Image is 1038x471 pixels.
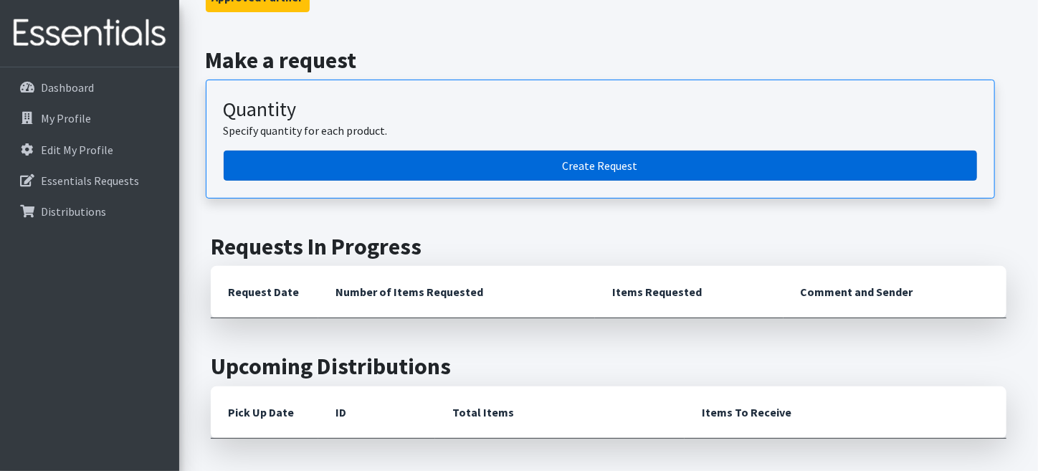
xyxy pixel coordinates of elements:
[211,386,318,439] th: Pick Up Date
[6,197,173,226] a: Distributions
[41,80,94,95] p: Dashboard
[41,143,113,157] p: Edit My Profile
[6,73,173,102] a: Dashboard
[435,386,685,439] th: Total Items
[6,166,173,195] a: Essentials Requests
[318,266,595,318] th: Number of Items Requested
[318,386,435,439] th: ID
[211,353,1006,380] h2: Upcoming Distributions
[784,266,1006,318] th: Comment and Sender
[41,204,106,219] p: Distributions
[595,266,784,318] th: Items Requested
[224,97,977,122] h3: Quantity
[206,47,1012,74] h2: Make a request
[685,386,1006,439] th: Items To Receive
[41,111,91,125] p: My Profile
[211,266,318,318] th: Request Date
[6,9,173,57] img: HumanEssentials
[6,104,173,133] a: My Profile
[6,135,173,164] a: Edit My Profile
[224,151,977,181] a: Create a request by quantity
[224,122,977,139] p: Specify quantity for each product.
[211,233,1006,260] h2: Requests In Progress
[41,173,139,188] p: Essentials Requests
